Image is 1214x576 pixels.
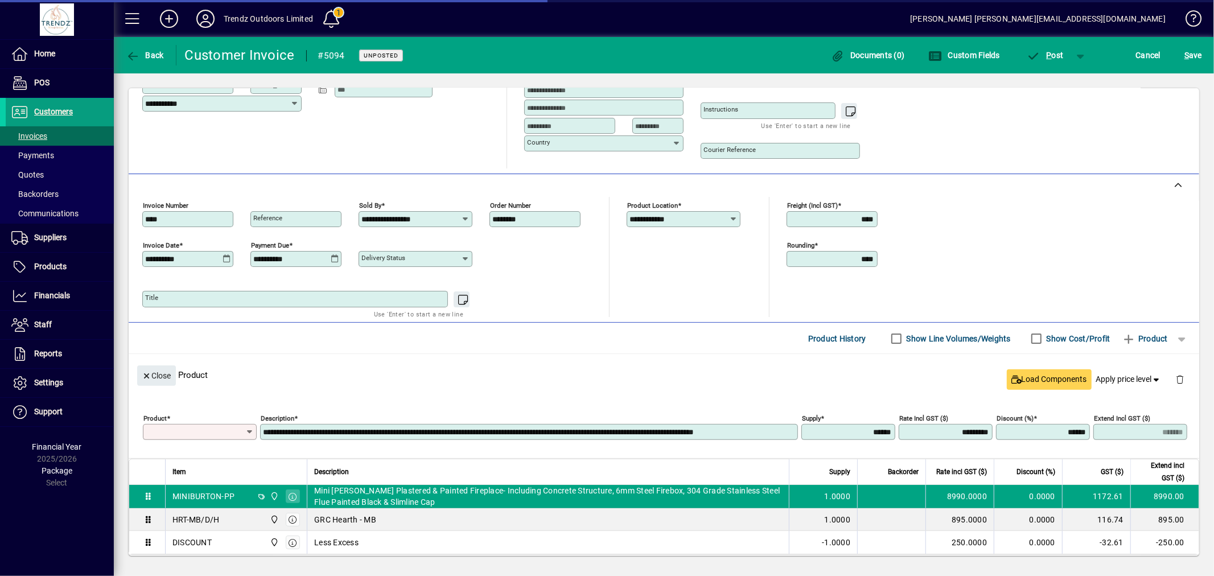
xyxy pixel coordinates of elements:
[828,45,908,65] button: Documents (0)
[314,485,782,508] span: Mini [PERSON_NAME] Plastered & Painted Fireplace- Including Concrete Structure, 6mm Steel Firebox...
[804,328,871,349] button: Product History
[1096,373,1162,385] span: Apply price level
[187,9,224,29] button: Profile
[825,514,851,525] span: 1.0000
[787,201,838,209] mat-label: Freight (incl GST)
[928,51,1000,60] span: Custom Fields
[1184,46,1202,64] span: ave
[318,47,345,65] div: #5094
[703,146,756,154] mat-label: Courier Reference
[997,414,1034,422] mat-label: Discount (%)
[994,531,1062,554] td: 0.0000
[1021,45,1069,65] button: Post
[6,165,114,184] a: Quotes
[1027,51,1064,60] span: ost
[123,45,167,65] button: Back
[151,9,187,29] button: Add
[802,414,821,422] mat-label: Supply
[314,466,349,478] span: Description
[6,40,114,68] a: Home
[6,204,114,223] a: Communications
[1007,369,1092,390] button: Load Components
[933,491,987,502] div: 8990.0000
[185,46,295,64] div: Customer Invoice
[1101,466,1124,478] span: GST ($)
[142,367,171,385] span: Close
[11,170,44,179] span: Quotes
[1133,45,1164,65] button: Cancel
[364,52,398,59] span: Unposted
[1182,45,1205,65] button: Save
[825,491,851,502] span: 1.0000
[34,407,63,416] span: Support
[888,466,919,478] span: Backorder
[1044,333,1110,344] label: Show Cost/Profit
[1130,485,1199,508] td: 8990.00
[267,490,280,503] span: New Plymouth
[32,442,82,451] span: Financial Year
[6,126,114,146] a: Invoices
[267,513,280,526] span: New Plymouth
[762,119,851,132] mat-hint: Use 'Enter' to start a new line
[1017,466,1055,478] span: Discount (%)
[34,378,63,387] span: Settings
[994,508,1062,531] td: 0.0000
[6,253,114,281] a: Products
[6,311,114,339] a: Staff
[899,414,948,422] mat-label: Rate incl GST ($)
[527,138,550,146] mat-label: Country
[910,10,1166,28] div: [PERSON_NAME] [PERSON_NAME][EMAIL_ADDRESS][DOMAIN_NAME]
[904,333,1011,344] label: Show Line Volumes/Weights
[42,466,72,475] span: Package
[114,45,176,65] app-page-header-button: Back
[787,241,814,249] mat-label: Rounding
[1130,508,1199,531] td: 895.00
[172,537,212,548] div: DISCOUNT
[6,282,114,310] a: Financials
[1094,414,1150,422] mat-label: Extend incl GST ($)
[314,537,359,548] span: Less Excess
[6,369,114,397] a: Settings
[6,146,114,165] a: Payments
[6,398,114,426] a: Support
[261,414,294,422] mat-label: Description
[1166,374,1194,384] app-page-header-button: Delete
[1116,328,1174,349] button: Product
[6,69,114,97] a: POS
[11,209,79,218] span: Communications
[172,466,186,478] span: Item
[627,201,678,209] mat-label: Product location
[34,107,73,116] span: Customers
[490,201,531,209] mat-label: Order number
[831,51,905,60] span: Documents (0)
[224,10,313,28] div: Trendz Outdoors Limited
[1062,485,1130,508] td: 1172.61
[34,349,62,358] span: Reports
[1130,531,1199,554] td: -250.00
[1062,531,1130,554] td: -32.61
[143,414,167,422] mat-label: Product
[267,536,280,549] span: New Plymouth
[1092,369,1167,390] button: Apply price level
[1047,51,1052,60] span: P
[126,51,164,60] span: Back
[1136,46,1161,64] span: Cancel
[34,233,67,242] span: Suppliers
[933,514,987,525] div: 895.0000
[143,201,188,209] mat-label: Invoice number
[134,370,179,380] app-page-header-button: Close
[143,241,179,249] mat-label: Invoice date
[925,45,1003,65] button: Custom Fields
[1122,330,1168,348] span: Product
[1062,508,1130,531] td: 116.74
[359,201,381,209] mat-label: Sold by
[829,466,850,478] span: Supply
[1166,365,1194,393] button: Delete
[933,537,987,548] div: 250.0000
[1177,2,1200,39] a: Knowledge Base
[11,190,59,199] span: Backorders
[172,514,220,525] div: HRT-MB/D/H
[1138,459,1184,484] span: Extend incl GST ($)
[34,262,67,271] span: Products
[703,105,738,113] mat-label: Instructions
